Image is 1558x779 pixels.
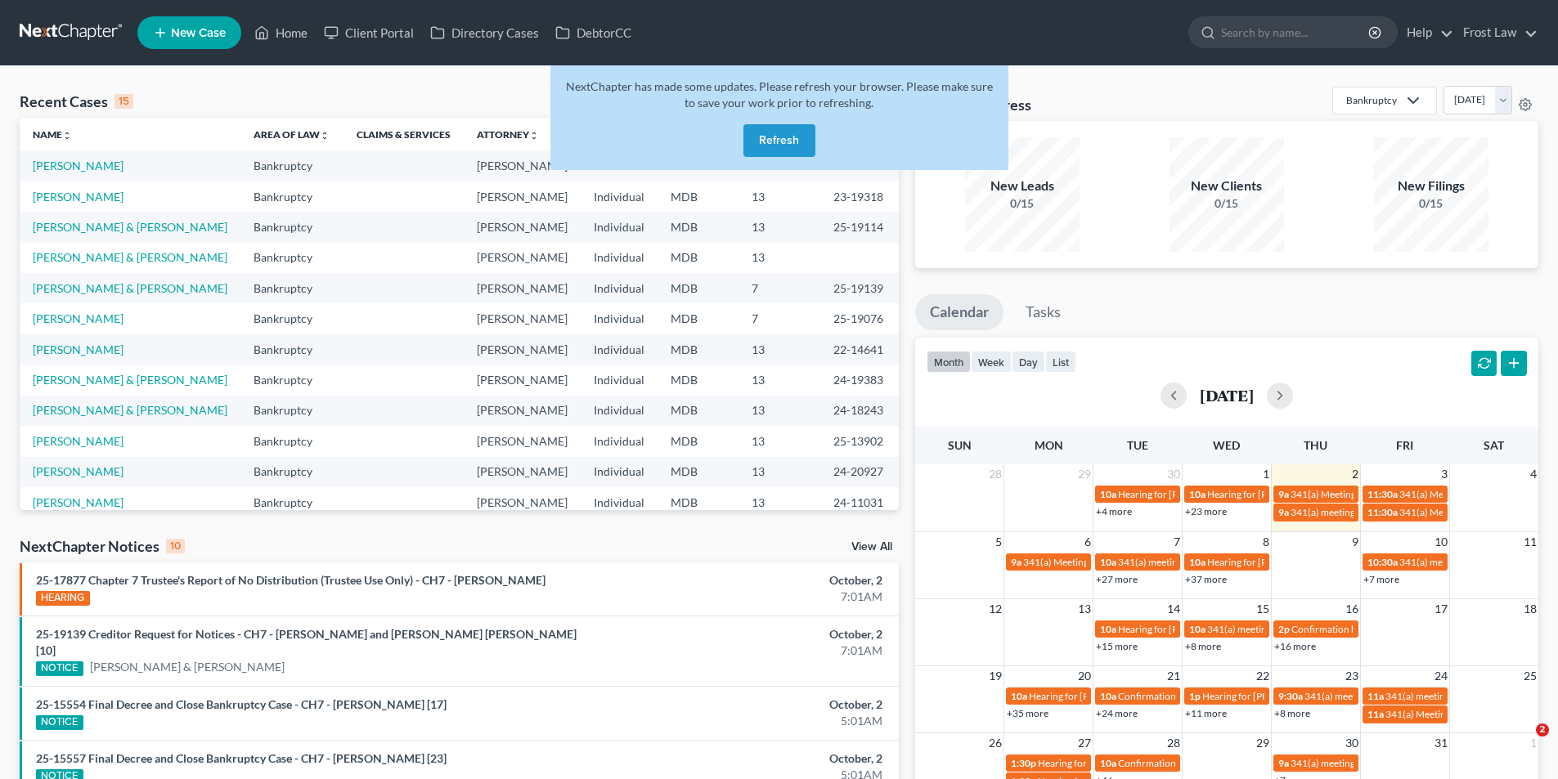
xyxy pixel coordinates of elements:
button: week [971,351,1012,373]
a: [PERSON_NAME] & [PERSON_NAME] [33,373,227,387]
a: +11 more [1185,707,1227,719]
a: 25-19139 Creditor Request for Notices - CH7 - [PERSON_NAME] and [PERSON_NAME] [PERSON_NAME] [10] [36,627,577,657]
a: Attorneyunfold_more [477,128,539,141]
span: 6 [1083,532,1093,552]
span: 17 [1433,599,1449,619]
a: Tasks [1011,294,1075,330]
span: 9:30a [1278,690,1303,702]
span: 31 [1433,733,1449,753]
span: NextChapter has made some updates. Please refresh your browser. Please make sure to save your wor... [566,79,993,110]
td: 7 [739,303,820,334]
span: 24 [1433,666,1449,686]
td: Bankruptcy [240,426,343,456]
span: 10a [1189,488,1206,500]
td: [PERSON_NAME] [464,150,581,181]
button: Refresh [743,124,815,157]
a: +23 more [1185,505,1227,517]
span: 5 [994,532,1003,552]
h2: [DATE] [1200,387,1254,404]
span: 15 [1255,599,1271,619]
td: MDB [658,303,738,334]
span: 3 [1439,464,1449,484]
td: Individual [581,365,658,395]
a: [PERSON_NAME] & [PERSON_NAME] [33,250,227,264]
span: 341(a) Meeting for [PERSON_NAME] [1399,506,1558,518]
span: Hearing for [PERSON_NAME] [1029,690,1156,702]
td: MDB [658,273,738,303]
td: 7 [739,273,820,303]
span: 10a [1189,556,1206,568]
button: day [1012,351,1045,373]
div: 0/15 [965,195,1080,212]
span: 9 [1350,532,1360,552]
a: [PERSON_NAME] & [PERSON_NAME] [33,220,227,234]
div: October, 2 [611,626,882,642]
span: Hearing for [PERSON_NAME] [1207,488,1335,500]
a: [PERSON_NAME] [33,464,123,478]
div: HEARING [36,591,90,606]
div: 0/15 [1374,195,1488,212]
td: 25-19139 [820,273,899,303]
span: 18 [1522,599,1538,619]
td: 13 [739,365,820,395]
td: Bankruptcy [240,365,343,395]
td: MDB [658,212,738,242]
a: 25-17877 Chapter 7 Trustee's Report of No Distribution (Trustee Use Only) - CH7 - [PERSON_NAME] [36,573,546,587]
span: 22 [1255,666,1271,686]
div: October, 2 [611,572,882,589]
td: Bankruptcy [240,457,343,487]
a: Nameunfold_more [33,128,72,141]
iframe: Intercom live chat [1502,723,1542,763]
a: [PERSON_NAME] & [PERSON_NAME] [33,281,227,295]
span: 11:30a [1367,488,1398,500]
td: 24-19383 [820,365,899,395]
a: +27 more [1096,573,1138,585]
td: 24-18243 [820,396,899,426]
span: 29 [1076,464,1093,484]
td: Individual [581,487,658,517]
div: 10 [166,539,185,553]
span: 341(a) Meeting for [PERSON_NAME] [1399,488,1558,500]
td: 13 [739,181,820,212]
a: +35 more [1007,707,1048,719]
span: 341(a) Meeting for [PERSON_NAME] [1385,708,1544,720]
a: [PERSON_NAME] [33,342,123,356]
td: Individual [581,457,658,487]
span: 11:30a [1367,506,1398,518]
span: Thu [1304,438,1327,452]
td: [PERSON_NAME] [464,487,581,517]
span: 27 [1076,733,1093,753]
span: 7 [1172,532,1182,552]
td: Individual [581,396,658,426]
td: Bankruptcy [240,303,343,334]
div: 15 [114,94,133,109]
td: [PERSON_NAME] [464,212,581,242]
span: 23 [1344,666,1360,686]
a: [PERSON_NAME] [33,495,123,509]
a: +7 more [1363,573,1399,585]
a: [PERSON_NAME] & [PERSON_NAME] [33,403,227,417]
span: 1:30p [1011,757,1036,769]
td: [PERSON_NAME] [464,426,581,456]
span: Hearing for [PERSON_NAME] [PERSON_NAME] [1038,757,1244,769]
button: list [1045,351,1076,373]
td: Individual [581,243,658,273]
a: +8 more [1185,640,1221,652]
span: 26 [987,733,1003,753]
span: 11a [1367,690,1384,702]
td: 13 [739,212,820,242]
span: Hearing for [PERSON_NAME] [1207,556,1335,568]
td: Individual [581,303,658,334]
td: MDB [658,243,738,273]
div: New Clients [1170,177,1284,195]
span: 10a [1100,757,1116,769]
td: Bankruptcy [240,181,343,212]
div: NextChapter Notices [20,536,185,556]
span: 10a [1011,690,1027,702]
td: 25-19114 [820,212,899,242]
td: [PERSON_NAME] [464,334,581,365]
span: 10a [1100,556,1116,568]
a: [PERSON_NAME] [33,190,123,204]
a: Client Portal [316,18,422,47]
a: View All [851,541,892,553]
